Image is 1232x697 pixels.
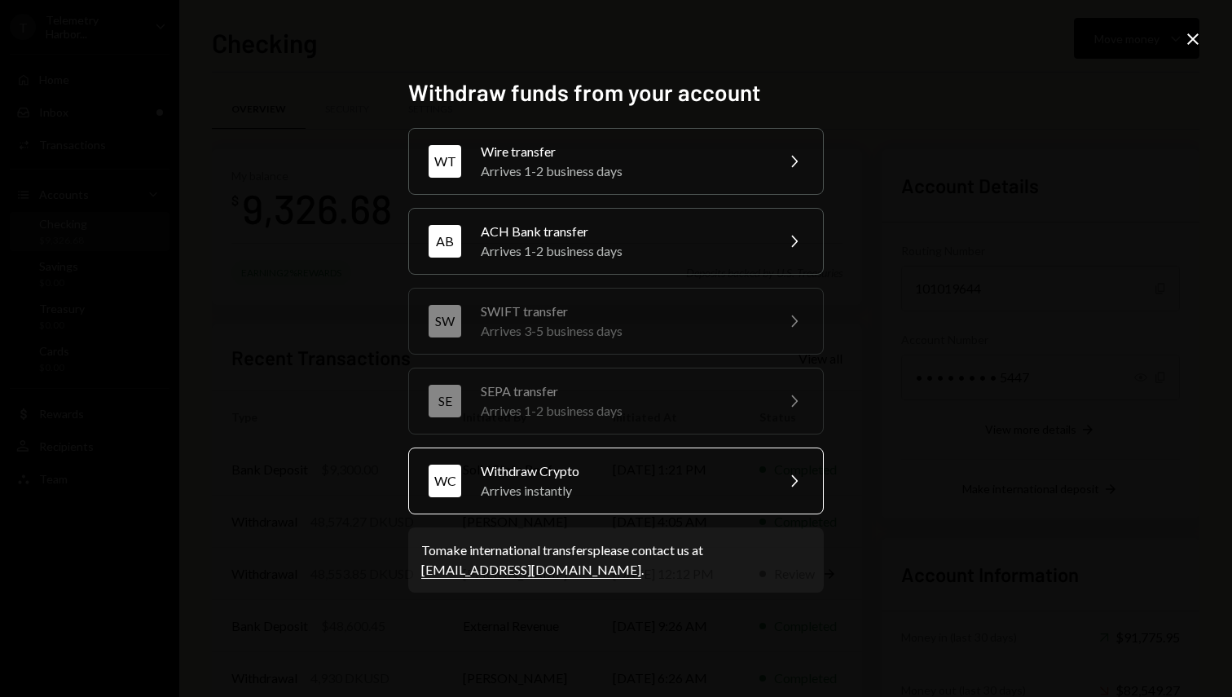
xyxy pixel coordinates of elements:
[481,401,764,421] div: Arrives 1-2 business days
[408,77,824,108] h2: Withdraw funds from your account
[481,481,764,501] div: Arrives instantly
[429,145,461,178] div: WT
[421,540,811,580] div: To make international transfers please contact us at .
[481,302,764,321] div: SWIFT transfer
[429,305,461,337] div: SW
[481,161,764,181] div: Arrives 1-2 business days
[429,465,461,497] div: WC
[408,128,824,195] button: WTWire transferArrives 1-2 business days
[408,368,824,435] button: SESEPA transferArrives 1-2 business days
[429,385,461,417] div: SE
[408,288,824,355] button: SWSWIFT transferArrives 3-5 business days
[481,241,764,261] div: Arrives 1-2 business days
[408,448,824,514] button: WCWithdraw CryptoArrives instantly
[481,321,764,341] div: Arrives 3-5 business days
[481,382,764,401] div: SEPA transfer
[429,225,461,258] div: AB
[408,208,824,275] button: ABACH Bank transferArrives 1-2 business days
[421,562,641,579] a: [EMAIL_ADDRESS][DOMAIN_NAME]
[481,142,764,161] div: Wire transfer
[481,461,764,481] div: Withdraw Crypto
[481,222,764,241] div: ACH Bank transfer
